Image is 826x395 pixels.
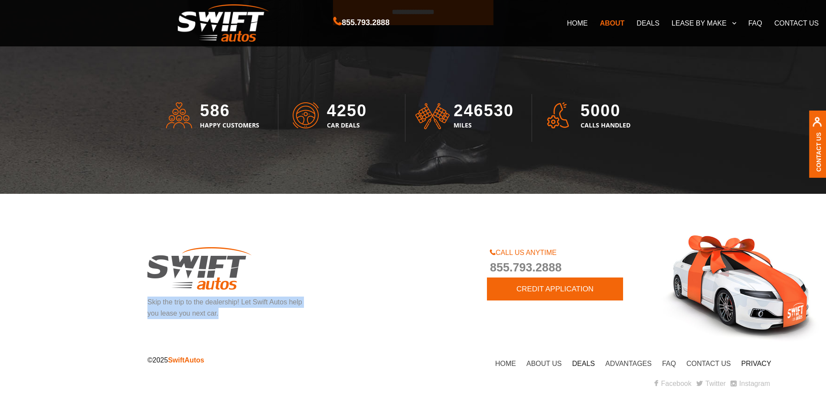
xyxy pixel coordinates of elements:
span: SwiftAutos [168,356,204,364]
span: 855.793.2888 [342,16,389,29]
span: 5000 [581,101,621,120]
a: Facebook [654,380,691,387]
img: contact us, iconuser [812,117,822,132]
a: CREDIT APPLICATION [487,277,623,300]
a: HOME [495,360,516,367]
a: DEALS [572,360,595,367]
a: FAQ [662,360,676,367]
a: 855.793.2888 [333,19,389,26]
p: ©2025 [147,355,477,366]
a: ABOUT [594,14,630,32]
a: LEASE BY MAKE [666,14,742,32]
a: ABOUT US [526,360,562,367]
p: Skip the trip to the dealership! Let Swift Autos help you lease you next car. [147,297,306,319]
img: skip the trip to the dealership! let swift autos help you lease you next car, swift cars [661,235,819,341]
a: FAQ [742,14,768,32]
h3: HAPPY CUSTOMERS [200,121,280,138]
a: Contact Us [815,132,822,172]
a: DEALS [630,14,665,32]
span: 246530 [454,101,514,120]
a: PRIVACY [741,360,771,367]
span: 855.793.2888 [490,258,648,277]
img: Swift Autos [178,4,269,42]
a: CONTACT US [768,14,825,32]
h3: MILES [454,121,533,138]
a: HOME [561,14,594,32]
span: 586 [200,101,230,120]
span: 4250 [327,101,367,120]
img: skip the trip to the dealership! let swift autos help you lease you next car, footer logo [147,247,251,290]
a: CALL US ANYTIME855.793.2888 [490,249,648,277]
a: Instagram [731,380,770,387]
h3: CALLS HANDLED [581,121,660,138]
h3: CAR DEALS [327,121,407,138]
a: Twitter [696,380,726,387]
a: ADVANTAGES [605,360,652,367]
a: CONTACT US [686,360,731,367]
